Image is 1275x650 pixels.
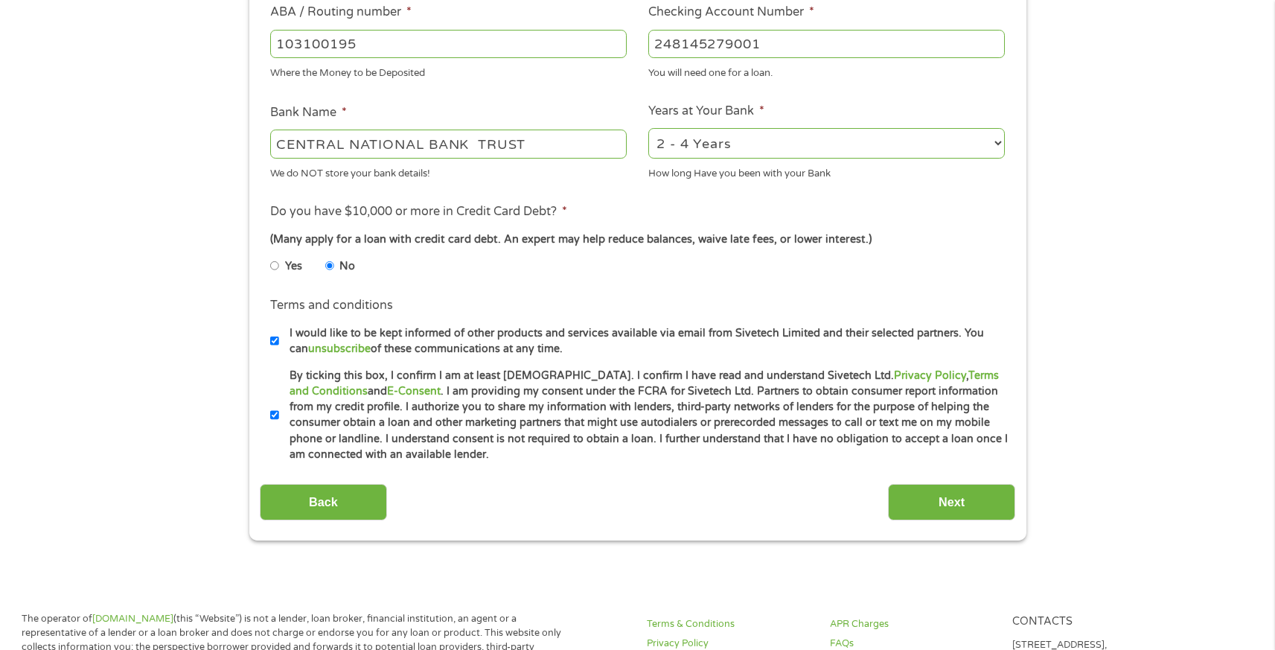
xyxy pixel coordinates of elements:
[290,369,999,398] a: Terms and Conditions
[270,232,1004,248] div: (Many apply for a loan with credit card debt. An expert may help reduce balances, waive late fees...
[648,30,1005,58] input: 345634636
[270,61,627,81] div: Where the Money to be Deposited
[270,161,627,181] div: We do NOT store your bank details!
[279,325,1009,357] label: I would like to be kept informed of other products and services available via email from Sivetech...
[888,484,1015,520] input: Next
[387,385,441,398] a: E-Consent
[339,258,355,275] label: No
[648,161,1005,181] div: How long Have you been with your Bank
[308,342,371,355] a: unsubscribe
[270,204,567,220] label: Do you have $10,000 or more in Credit Card Debt?
[92,613,173,625] a: [DOMAIN_NAME]
[1012,615,1177,629] h4: Contacts
[270,4,412,20] label: ABA / Routing number
[648,61,1005,81] div: You will need one for a loan.
[648,103,764,119] label: Years at Your Bank
[279,368,1009,463] label: By ticking this box, I confirm I am at least [DEMOGRAPHIC_DATA]. I confirm I have read and unders...
[270,30,627,58] input: 263177916
[270,298,393,313] label: Terms and conditions
[285,258,302,275] label: Yes
[260,484,387,520] input: Back
[648,4,814,20] label: Checking Account Number
[270,105,347,121] label: Bank Name
[894,369,966,382] a: Privacy Policy
[647,617,812,631] a: Terms & Conditions
[830,617,995,631] a: APR Charges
